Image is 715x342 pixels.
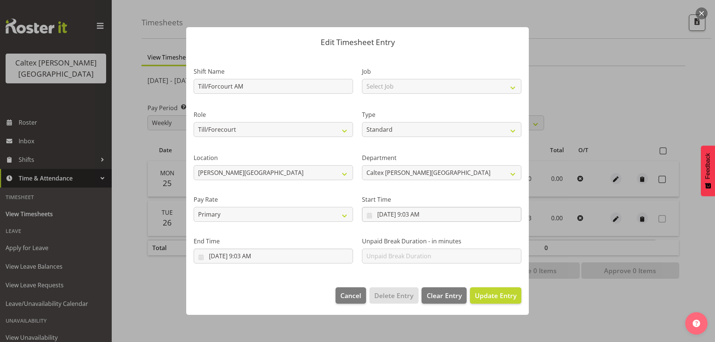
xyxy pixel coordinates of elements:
[701,146,715,196] button: Feedback - Show survey
[194,110,353,119] label: Role
[374,291,413,300] span: Delete Entry
[194,153,353,162] label: Location
[340,291,361,300] span: Cancel
[362,207,521,222] input: Click to select...
[475,291,517,300] span: Update Entry
[705,153,711,179] span: Feedback
[362,237,521,246] label: Unpaid Break Duration - in minutes
[194,237,353,246] label: End Time
[362,110,521,119] label: Type
[362,195,521,204] label: Start Time
[470,287,521,304] button: Update Entry
[194,79,353,94] input: Shift Name
[194,249,353,263] input: Click to select...
[194,67,353,76] label: Shift Name
[362,153,521,162] label: Department
[362,67,521,76] label: Job
[362,249,521,263] input: Unpaid Break Duration
[369,287,418,304] button: Delete Entry
[427,291,462,300] span: Clear Entry
[194,38,521,46] p: Edit Timesheet Entry
[194,195,353,204] label: Pay Rate
[336,287,366,304] button: Cancel
[693,320,700,327] img: help-xxl-2.png
[422,287,466,304] button: Clear Entry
